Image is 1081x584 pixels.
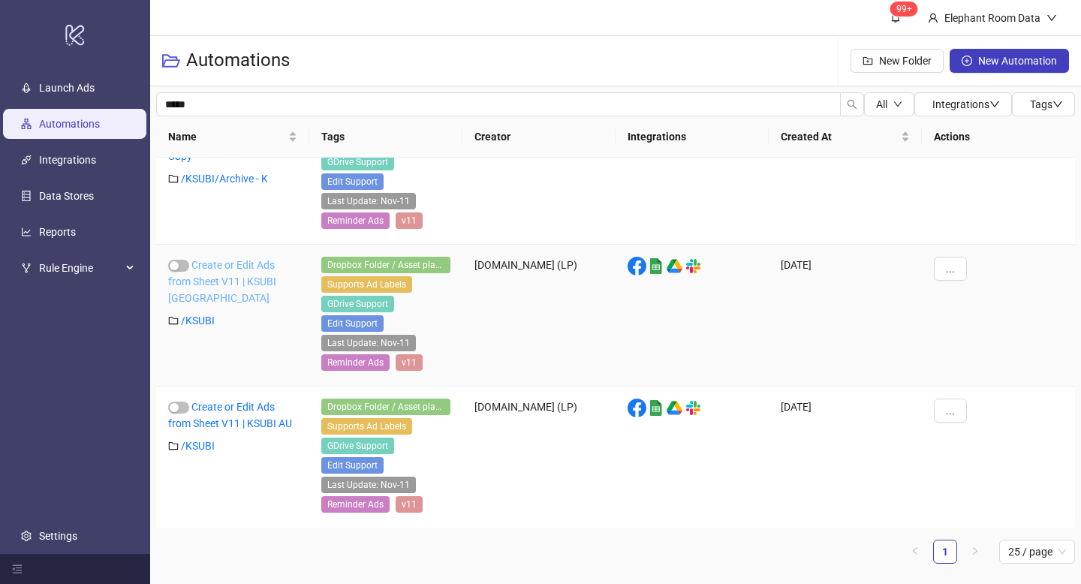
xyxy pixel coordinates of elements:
button: left [903,540,927,564]
span: left [911,546,920,555]
div: [DOMAIN_NAME] Building Support (OM) [462,103,616,245]
li: Next Page [963,540,987,564]
div: [DATE] [769,103,922,245]
a: Automations [39,118,100,130]
span: Last Update: Nov-11 [321,335,416,351]
span: folder [168,441,179,451]
sup: 1448 [890,2,918,17]
span: 25 / page [1008,540,1066,563]
span: v11 [396,354,423,371]
a: Integrations [39,154,96,166]
div: [DATE] [769,387,922,528]
span: folder [168,173,179,184]
a: Reports [39,226,76,238]
span: Rule Engine [39,253,122,283]
span: Name [168,128,285,145]
span: search [847,99,857,110]
button: Alldown [864,92,914,116]
span: Edit Support [321,457,384,474]
span: Integrations [932,98,1000,110]
a: Create or Edit Ads from Sheet V11 | KSUBI [GEOGRAPHIC_DATA] [168,259,276,304]
span: bell [890,12,901,23]
div: Page Size [999,540,1075,564]
span: Edit Support [321,315,384,332]
a: Launch Ads [39,82,95,94]
button: ... [934,257,967,281]
a: Create or Edit Ads from Sheet V11 | KSUBI AU [168,401,292,429]
a: Settings [39,530,77,542]
span: Last Update: Nov-11 [321,193,416,209]
button: Integrationsdown [914,92,1012,116]
span: Reminder Ads [321,354,390,371]
span: GDrive Support [321,438,394,454]
span: down [1052,99,1063,110]
span: Supports Ad Labels [321,276,412,293]
span: folder-open [162,52,180,70]
span: All [876,98,887,110]
span: Tags [1030,98,1063,110]
span: New Folder [879,55,932,67]
a: Data Stores [39,190,94,202]
span: GDrive Support [321,296,394,312]
span: folder-add [863,56,873,66]
a: /KSUBI/Archive - K [181,173,268,185]
th: Created At [769,116,922,158]
button: ... [934,399,967,423]
span: user [928,13,938,23]
span: Supports Ad Labels [321,418,412,435]
span: Dropbox Folder / Asset placement detection [321,257,450,273]
div: Elephant Room Data [938,10,1046,26]
span: down [1046,13,1057,23]
li: Previous Page [903,540,927,564]
button: New Folder [851,49,944,73]
span: Created At [781,128,898,145]
li: 1 [933,540,957,564]
a: /KSUBI [181,315,215,327]
span: down [989,99,1000,110]
th: Creator [462,116,616,158]
span: Edit Support [321,173,384,190]
span: v11 [396,496,423,513]
span: menu-fold [12,564,23,574]
div: [DOMAIN_NAME] (LP) [462,245,616,387]
span: GDrive Support [321,154,394,170]
span: ... [946,263,955,275]
span: Dropbox Folder / Asset placement detection [321,399,450,415]
span: down [893,100,902,109]
span: right [971,546,980,555]
h3: Automations [186,49,290,73]
span: Last Update: Nov-11 [321,477,416,493]
span: fork [21,263,32,273]
div: [DOMAIN_NAME] (LP) [462,387,616,528]
span: folder [168,315,179,326]
span: v11 [396,212,423,229]
th: Integrations [616,116,769,158]
button: New Automation [950,49,1069,73]
th: Actions [922,116,1075,158]
th: Tags [309,116,462,158]
span: ... [946,405,955,417]
th: Name [156,116,309,158]
a: 1 [934,540,956,563]
a: /KSUBI [181,440,215,452]
span: Reminder Ads [321,496,390,513]
span: plus-circle [962,56,972,66]
button: Tagsdown [1012,92,1075,116]
span: Reminder Ads [321,212,390,229]
div: [DATE] [769,245,922,387]
span: New Automation [978,55,1057,67]
button: right [963,540,987,564]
